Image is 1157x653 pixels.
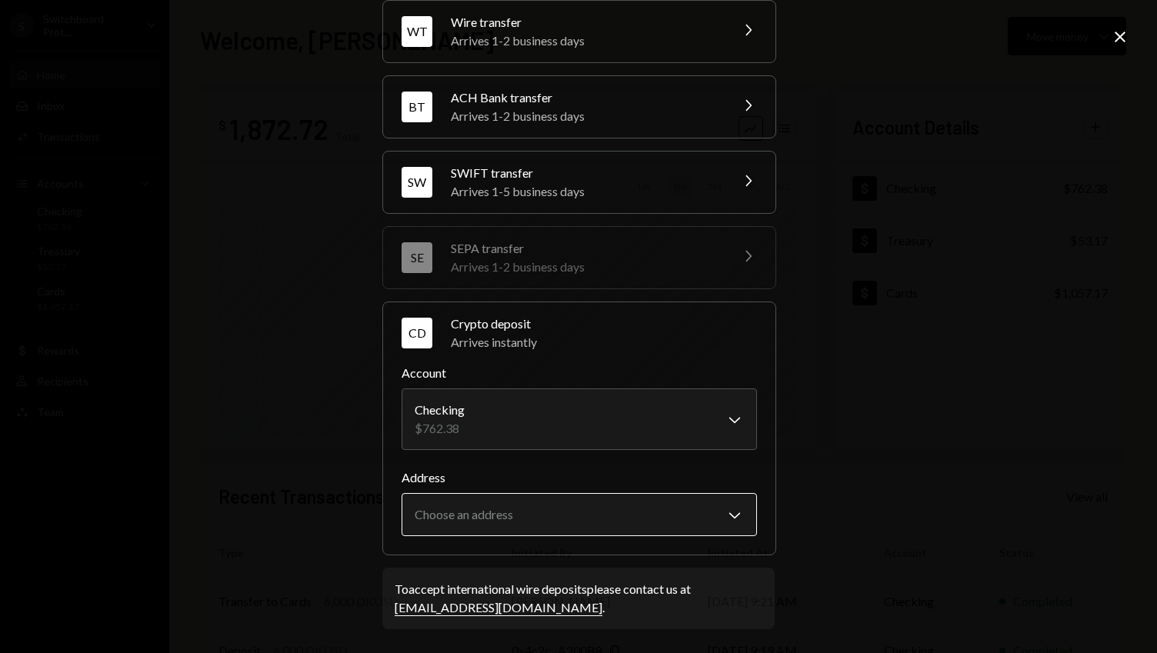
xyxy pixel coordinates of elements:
[451,13,720,32] div: Wire transfer
[383,227,775,288] button: SESEPA transferArrives 1-2 business days
[383,1,775,62] button: WTWire transferArrives 1-2 business days
[402,364,757,536] div: CDCrypto depositArrives instantly
[395,580,762,617] div: To accept international wire deposits please contact us at .
[402,388,757,450] button: Account
[451,164,720,182] div: SWIFT transfer
[451,88,720,107] div: ACH Bank transfer
[402,364,757,382] label: Account
[451,258,720,276] div: Arrives 1-2 business days
[451,333,757,351] div: Arrives instantly
[402,318,432,348] div: CD
[402,468,757,487] label: Address
[402,92,432,122] div: BT
[402,16,432,47] div: WT
[402,242,432,273] div: SE
[451,182,720,201] div: Arrives 1-5 business days
[383,76,775,138] button: BTACH Bank transferArrives 1-2 business days
[451,32,720,50] div: Arrives 1-2 business days
[402,167,432,198] div: SW
[451,107,720,125] div: Arrives 1-2 business days
[402,493,757,536] button: Address
[383,302,775,364] button: CDCrypto depositArrives instantly
[451,239,720,258] div: SEPA transfer
[395,600,602,616] a: [EMAIL_ADDRESS][DOMAIN_NAME]
[383,152,775,213] button: SWSWIFT transferArrives 1-5 business days
[451,315,757,333] div: Crypto deposit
